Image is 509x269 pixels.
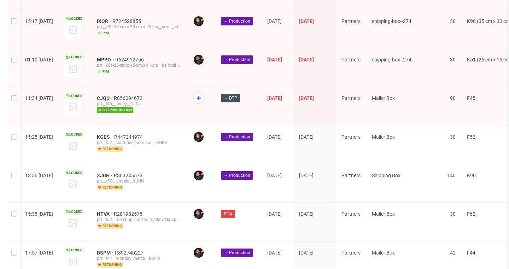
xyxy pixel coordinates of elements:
[450,211,456,217] span: 30
[341,57,361,62] span: Partners
[267,173,282,178] span: [DATE]
[114,95,144,101] a: R856094672
[114,211,144,217] a: R281982578
[97,134,114,140] span: KGBS
[341,250,361,256] span: Partners
[467,173,477,178] span: K90.
[194,16,204,26] img: Dominik Grosicki
[372,57,411,62] span: shipping-box--274
[267,211,282,217] span: [DATE]
[299,57,314,62] span: [DATE]
[97,95,114,101] a: CJQU
[299,134,314,140] span: [DATE]
[115,250,145,256] span: R892740227
[450,250,456,256] span: 42
[25,211,53,217] span: 15:38 [DATE]
[25,134,53,140] span: 15:25 [DATE]
[97,256,182,261] div: prt__f44__monday_merch__BSPM
[299,173,314,178] span: [DATE]
[372,18,411,24] span: shipping-box--274
[267,95,282,101] span: [DATE]
[97,18,112,24] a: IXQR
[224,56,250,63] span: → Production
[299,18,314,24] span: [DATE]
[194,209,204,219] img: Dominik Grosicki
[224,250,250,256] span: → Production
[25,250,53,256] span: 17:57 [DATE]
[341,134,361,140] span: Partners
[467,250,477,256] span: F44.
[64,209,84,215] span: Locked
[64,132,84,137] span: Locked
[97,140,182,145] div: prt__f52__couturier_paris_sarl__KGBS
[97,30,110,36] span: pim
[224,134,250,140] span: → Production
[97,250,115,256] a: BSPM
[372,173,400,178] span: Shipping Box
[224,172,250,179] span: → Production
[64,247,84,253] span: Locked
[97,146,123,152] span: returning
[97,57,115,62] a: MPPO
[97,223,123,229] span: returning
[299,211,314,217] span: [DATE]
[194,248,204,258] img: Dominik Grosicki
[372,95,395,101] span: Mailer Box
[25,173,53,178] span: 13:56 [DATE]
[267,250,282,256] span: [DATE]
[97,24,182,30] div: prt__k90-35-cm-x-30-cm-x-25-cm__sever_cristian__IXQR
[372,211,395,217] span: Mailer Box
[97,211,114,217] a: NTVA
[194,132,204,142] img: Dominik Grosicki
[267,18,282,24] span: [DATE]
[97,107,133,113] span: fsc production
[25,95,53,101] span: 11:34 [DATE]
[299,95,314,101] span: [DATE]
[341,95,361,101] span: Partners
[450,134,456,140] span: 30
[97,262,123,268] span: returning
[467,95,477,101] span: F45.
[114,134,144,140] a: R447244974
[97,101,182,107] div: prt__f45__lovaly__CJQU
[64,170,84,176] span: Locked
[25,57,53,62] span: 01:10 [DATE]
[64,93,84,99] span: Locked
[450,57,456,62] span: 30
[194,55,204,65] img: Dominik Grosicki
[194,171,204,180] img: Dominik Grosicki
[224,211,232,217] span: PCA
[467,211,477,217] span: F62.
[97,173,114,178] a: XJUH
[114,173,144,178] a: R303245573
[97,178,182,184] div: prt__k90__angelo__XJUH
[224,18,250,24] span: → Production
[372,134,395,140] span: Mailer Box
[97,62,182,68] div: prt__k51-25-cm-x-15-cm-x-11-cm__belfodil__MPPO
[115,57,145,62] a: R624912756
[97,217,182,222] div: prt__f62__merchup_paczek_rostkowski_sp_k__NTVA
[299,250,314,256] span: [DATE]
[224,95,237,101] span: → DTP
[372,250,395,256] span: Mailer Box
[25,18,53,24] span: 15:17 [DATE]
[467,134,477,140] span: F52.
[341,211,361,217] span: Partners
[267,57,282,62] span: [DATE]
[64,54,84,60] span: Locked
[97,69,110,74] span: pim
[112,18,142,24] a: R724528855
[341,173,361,178] span: Partners
[447,173,456,178] span: 140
